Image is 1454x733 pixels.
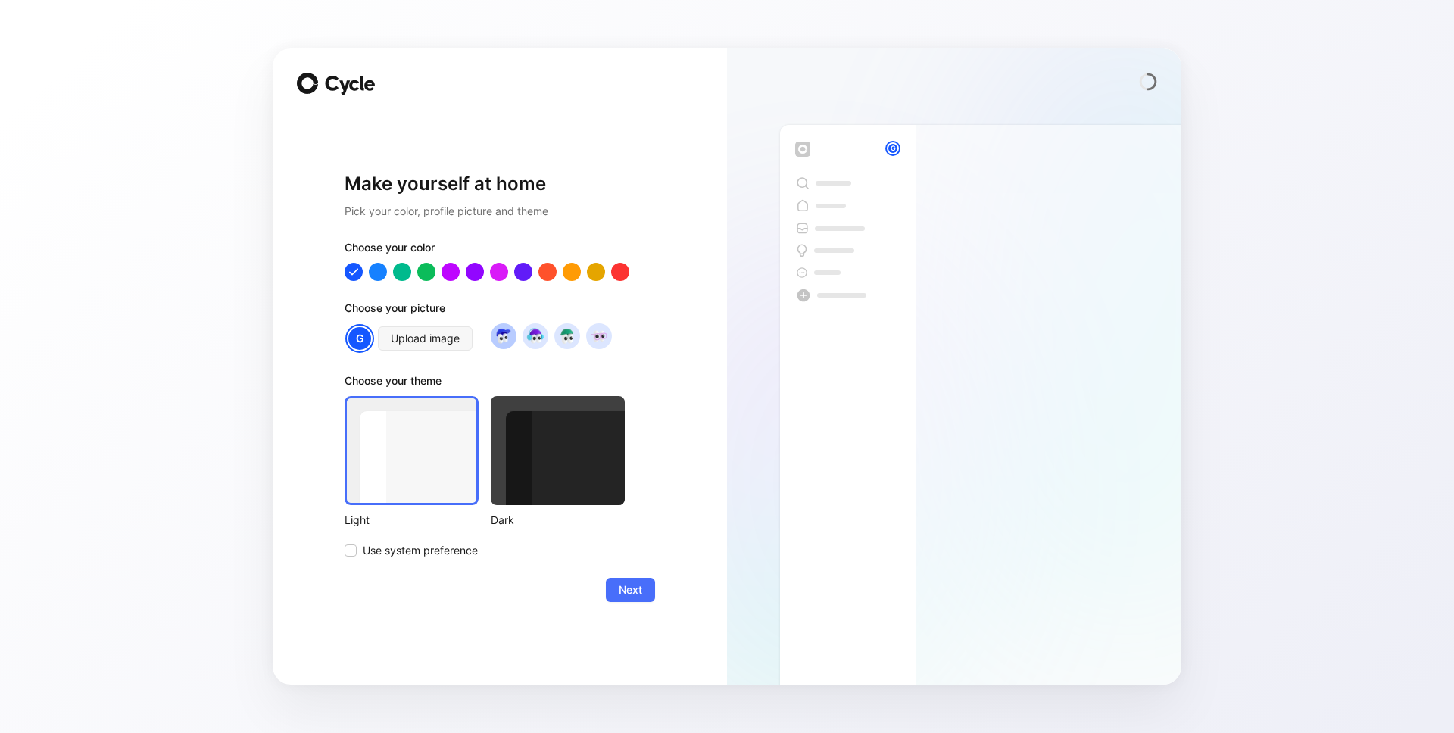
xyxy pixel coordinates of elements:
[606,578,655,602] button: Next
[345,299,655,323] div: Choose your picture
[525,326,545,346] img: avatar
[363,541,478,560] span: Use system preference
[345,239,655,263] div: Choose your color
[887,142,899,154] div: G
[557,326,577,346] img: avatar
[345,202,655,220] h2: Pick your color, profile picture and theme
[588,326,609,346] img: avatar
[491,511,625,529] div: Dark
[347,326,373,351] div: G
[378,326,473,351] button: Upload image
[795,142,810,157] img: workspace-default-logo-wX5zAyuM.png
[493,326,513,346] img: avatar
[345,172,655,196] h1: Make yourself at home
[391,329,460,348] span: Upload image
[619,581,642,599] span: Next
[345,372,625,396] div: Choose your theme
[345,511,479,529] div: Light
